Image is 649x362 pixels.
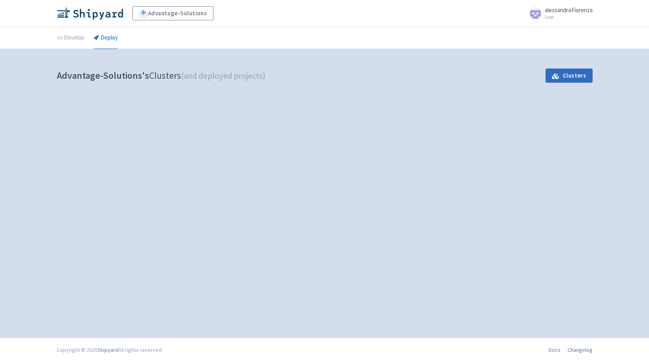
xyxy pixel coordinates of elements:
[94,27,118,49] a: Deploy
[546,69,592,83] a: Clusters
[524,7,593,20] a: alessandroFiorenza User
[545,14,593,20] small: User
[57,68,266,84] h1: Clusters
[57,69,149,81] b: Advantage-Solutions's
[57,27,84,49] a: Develop
[545,6,593,14] span: alessandroFiorenza
[132,6,213,20] a: Advantage-Solutions
[181,71,266,81] span: (and deployed projects)
[549,346,560,353] a: Docs
[568,346,593,353] a: Changelog
[57,7,123,20] img: Shipyard logo
[57,346,163,354] div: Copyright © 2025 All rights reserved.
[98,346,118,353] a: Shipyard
